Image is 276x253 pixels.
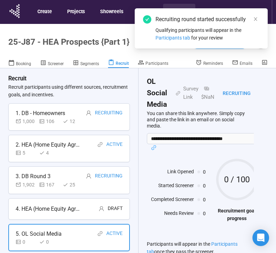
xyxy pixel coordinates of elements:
div: 2. HEA (Home Equity Agreement) Prospects [16,140,81,149]
button: Upload [133,4,158,18]
div: Qualifying participants will appear in the for your review [155,26,259,42]
span: Segments [80,61,99,66]
div: 4 [39,149,60,157]
button: Billing [240,4,265,18]
a: Reminders [196,59,223,68]
span: Booking [16,61,31,66]
div: Open Intercom Messenger [252,229,269,246]
span: check-circle [143,15,151,24]
div: $NaN [198,85,214,101]
div: Draft [108,204,123,213]
div: 1,902 [16,181,36,189]
div: 3. DB Round 3 [16,172,51,181]
div: Needs Review [147,209,194,220]
span: 0 [203,183,213,188]
span: link [151,145,157,150]
span: Recruit [116,61,129,66]
div: 5 [16,149,36,157]
div: Completed Screener [147,195,194,206]
span: user [86,173,91,179]
span: link [167,91,180,96]
p: You can share this link anywhere. Simply copy and paste the link in an email or on social media. [147,110,246,129]
button: Projects [62,4,90,18]
span: 0 [203,169,213,174]
span: 0 [203,197,213,202]
div: 0 [39,238,60,246]
a: Emails [232,59,252,68]
button: Showreels [95,4,128,18]
h1: 25-J87 - HEA Prospects {Part 1} [8,37,130,47]
span: Emails [240,61,252,66]
p: Recruit participants using different sources, recruitment goals, and incentives. [8,83,130,98]
div: 167 [39,181,60,189]
h4: Recruitment goal progress [216,207,258,222]
div: 4. HEA (Home Equity Agreement) Prospects [16,204,81,213]
div: Recruiting [214,89,251,97]
a: Screener [40,59,64,68]
div: Recruiting [95,172,123,181]
span: Participants tab [155,35,190,41]
button: Scheduler [163,4,195,18]
div: 25 [63,181,83,189]
a: Booking [8,59,31,68]
span: 0 / 100 [216,175,258,184]
div: Started Screener [147,182,194,192]
span: Reminders [203,61,223,66]
div: Link Opened [147,168,194,178]
div: Active [106,229,123,238]
div: 106 [39,117,60,125]
div: Survey Link [180,85,198,101]
span: link [97,142,103,147]
div: 0 [16,238,36,246]
div: 5. OL Social Media [16,229,62,238]
span: Participants [145,61,168,66]
span: user [86,110,91,116]
h2: OL Social Media [147,76,167,110]
span: Screener [48,61,64,66]
div: 12 [63,117,83,125]
div: Active [106,140,123,149]
span: user [99,206,104,211]
div: 1. DB - Homeowners [16,109,65,117]
div: 1,000 [16,117,36,125]
div: Recruiting [95,109,123,117]
span: link [97,231,103,236]
button: Community [200,4,235,18]
span: 0 [203,211,213,216]
a: Segments [73,59,99,68]
h3: Recruit [8,74,27,83]
a: Participants [138,59,168,68]
a: Recruit [108,59,129,68]
div: Recruiting round started successfully [155,15,259,24]
button: Create [32,4,57,18]
span: close [253,17,258,21]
